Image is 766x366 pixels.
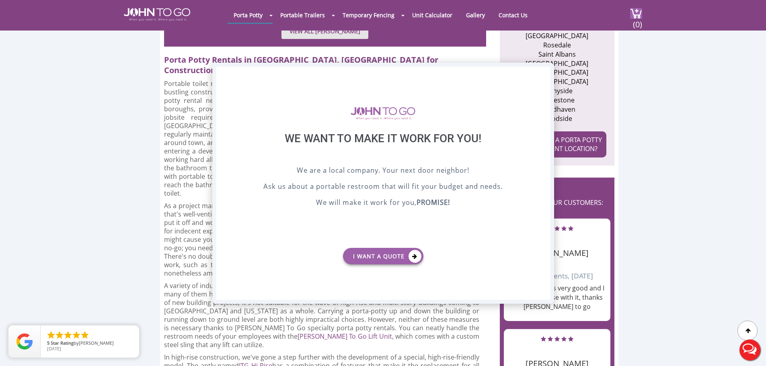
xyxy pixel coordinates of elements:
p: We are a local company. Your next door neighbor! [236,165,530,177]
p: We will make it work for you, [236,197,530,209]
li:  [46,330,56,340]
b: PROMISE! [417,198,450,207]
li:  [55,330,64,340]
a: I want a Quote [343,248,423,264]
img: Review Rating [16,333,33,350]
span: [PERSON_NAME] [79,340,114,346]
img: logo of viptogo [351,107,415,120]
span: [DATE] [47,346,61,352]
div: We want to make it work for you! [236,132,530,165]
p: Ask us about a portable restroom that will fit your budget and needs. [236,181,530,193]
button: Live Chat [734,334,766,366]
div: X [537,67,550,80]
span: 5 [47,340,49,346]
li:  [80,330,90,340]
span: by [47,341,133,346]
span: Star Rating [51,340,74,346]
li:  [63,330,73,340]
li:  [72,330,81,340]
